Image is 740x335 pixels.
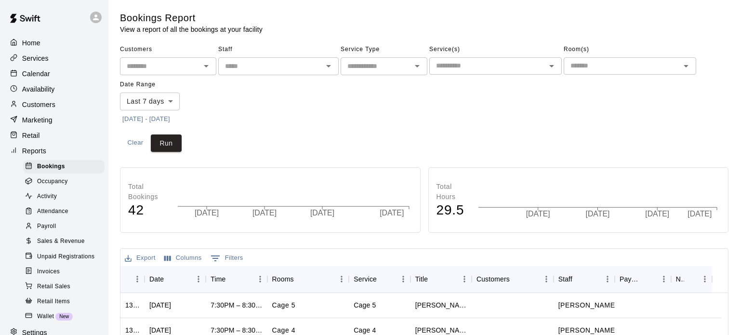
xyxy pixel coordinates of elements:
div: Invoices [23,265,105,279]
p: Reports [22,146,46,156]
a: Calendar [8,67,101,81]
a: Customers [8,97,101,112]
button: Sort [643,272,657,286]
div: 1338762 [125,325,140,335]
a: Retail Sales [23,279,108,294]
button: Menu [191,272,206,286]
div: Service [354,266,377,293]
div: Bookings [23,160,105,174]
div: Date [149,266,164,293]
a: Occupancy [23,174,108,189]
div: Notes [676,266,684,293]
button: Open [199,59,213,73]
button: [DATE] - [DATE] [120,112,172,127]
div: Payment [615,266,671,293]
div: Customers [476,266,510,293]
span: New [55,314,73,319]
div: Rooms [272,266,294,293]
div: Staff [558,266,572,293]
div: Payment [620,266,643,293]
button: Menu [334,272,349,286]
div: 1338775 [125,300,140,310]
button: Run [151,134,182,152]
div: Derek David [415,325,467,335]
h5: Bookings Report [120,12,263,25]
button: Menu [457,272,472,286]
div: Occupancy [23,175,105,188]
button: Sort [164,272,177,286]
p: Home [22,38,40,48]
div: 7:30PM – 8:30PM [211,325,262,335]
span: Wallet [37,312,54,322]
span: Attendance [37,207,68,216]
span: Service(s) [429,42,562,57]
tspan: [DATE] [688,210,713,218]
span: Customers [120,42,216,57]
span: Unpaid Registrations [37,252,94,262]
div: Rooms [267,266,349,293]
button: Select columns [162,251,204,266]
div: Sales & Revenue [23,235,105,248]
button: Sort [294,272,307,286]
div: Derek David [415,300,467,310]
tspan: [DATE] [586,210,610,218]
div: Time [206,266,267,293]
tspan: [DATE] [311,209,335,217]
a: Retail Items [23,294,108,309]
button: Sort [428,272,441,286]
div: Wed, Aug 20, 2025 [149,300,171,310]
div: Availability [8,82,101,96]
button: Export [122,251,158,266]
div: ID [120,266,145,293]
span: Activity [37,192,57,201]
button: Open [410,59,424,73]
a: Attendance [23,204,108,219]
span: Service Type [341,42,427,57]
div: Title [410,266,472,293]
a: Activity [23,189,108,204]
span: Retail Sales [37,282,70,292]
div: Unpaid Registrations [23,250,105,264]
button: Sort [684,272,698,286]
span: Invoices [37,267,60,277]
p: Calendar [22,69,50,79]
button: Sort [377,272,390,286]
div: Notes [671,266,712,293]
span: Occupancy [37,177,68,187]
div: Retail Items [23,295,105,308]
button: Menu [657,272,671,286]
div: Wed, Aug 20, 2025 [149,325,171,335]
button: Menu [600,272,615,286]
tspan: [DATE] [253,209,277,217]
span: Sales & Revenue [37,237,85,246]
div: Customers [472,266,554,293]
p: Cage 5 [272,300,296,310]
p: Availability [22,84,55,94]
span: Retail Items [37,297,70,307]
div: Staff [554,266,615,293]
div: Last 7 days [120,93,180,110]
div: Cage 5 [354,300,376,310]
p: Retail [22,131,40,140]
div: Retail Sales [23,280,105,294]
a: Bookings [23,159,108,174]
div: Payroll [23,220,105,233]
p: View a report of all the bookings at your facility [120,25,263,34]
button: Menu [396,272,410,286]
div: Marketing [8,113,101,127]
button: Menu [698,272,712,286]
span: Payroll [37,222,56,231]
button: Clear [120,134,151,152]
div: Service [349,266,410,293]
a: WalletNew [23,309,108,324]
span: Staff [218,42,339,57]
span: Bookings [37,162,65,172]
a: Sales & Revenue [23,234,108,249]
tspan: [DATE] [195,209,219,217]
button: Open [545,59,558,73]
div: Title [415,266,428,293]
div: Attendance [23,205,105,218]
a: Retail [8,128,101,143]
